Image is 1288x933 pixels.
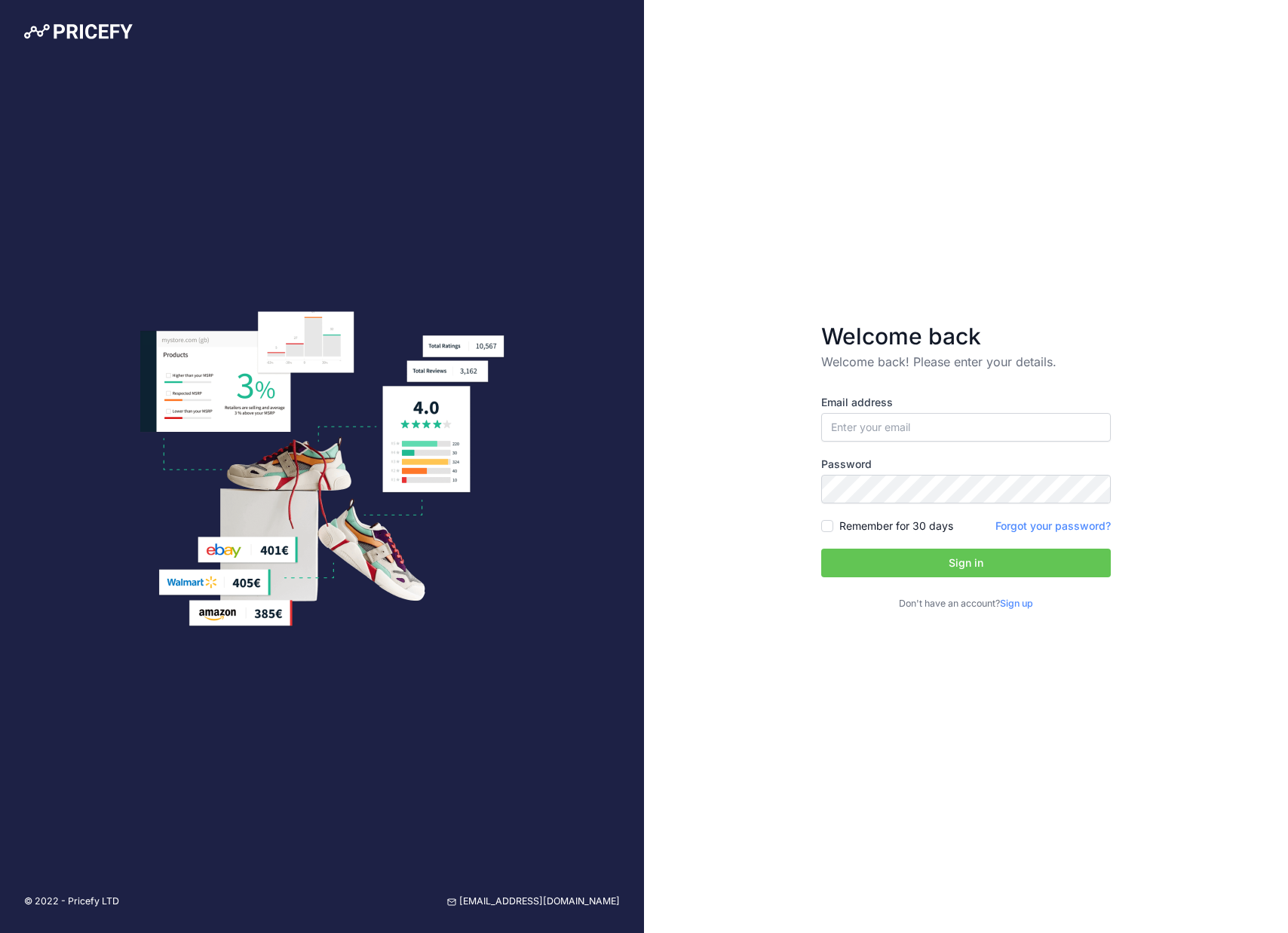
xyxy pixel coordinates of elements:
[821,457,1111,472] label: Password
[821,549,1111,577] button: Sign in
[821,353,1111,371] p: Welcome back! Please enter your details.
[24,895,119,909] p: © 2022 - Pricefy LTD
[821,323,1111,350] h3: Welcome back
[821,395,1111,410] label: Email address
[839,519,953,534] label: Remember for 30 days
[24,24,133,39] img: Pricefy
[1000,598,1033,609] a: Sign up
[821,413,1111,442] input: Enter your email
[995,519,1111,532] a: Forgot your password?
[821,597,1111,611] p: Don't have an account?
[447,895,620,909] a: [EMAIL_ADDRESS][DOMAIN_NAME]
